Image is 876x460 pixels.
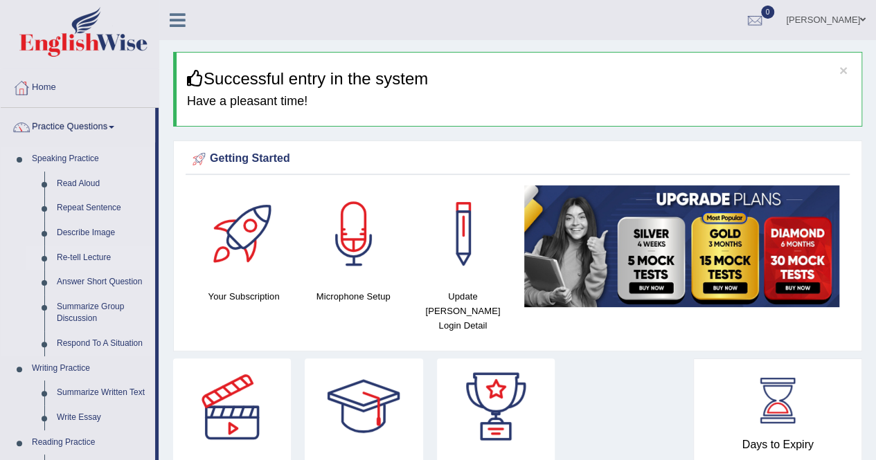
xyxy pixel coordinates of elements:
a: Summarize Written Text [51,380,155,405]
a: Practice Questions [1,108,155,142]
span: 0 [761,6,775,19]
img: small5.jpg [524,185,839,307]
a: Answer Short Question [51,270,155,295]
a: Speaking Practice [26,147,155,172]
a: Re-tell Lecture [51,246,155,270]
a: Repeat Sentence [51,196,155,221]
h4: Update [PERSON_NAME] Login Detail [415,289,510,333]
a: Respond To A Situation [51,331,155,356]
h4: Microphone Setup [305,289,401,304]
a: Summarize Group Discussion [51,295,155,331]
h4: Your Subscription [196,289,292,304]
a: Describe Image [51,221,155,246]
h4: Have a pleasant time! [187,95,851,109]
h3: Successful entry in the system [187,70,851,88]
button: × [839,63,848,77]
div: Getting Started [189,149,846,169]
a: Write Essay [51,405,155,430]
a: Home [1,68,159,103]
a: Reading Practice [26,430,155,455]
a: Read Aloud [51,172,155,196]
h4: Days to Expiry [709,439,846,451]
a: Writing Practice [26,356,155,381]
